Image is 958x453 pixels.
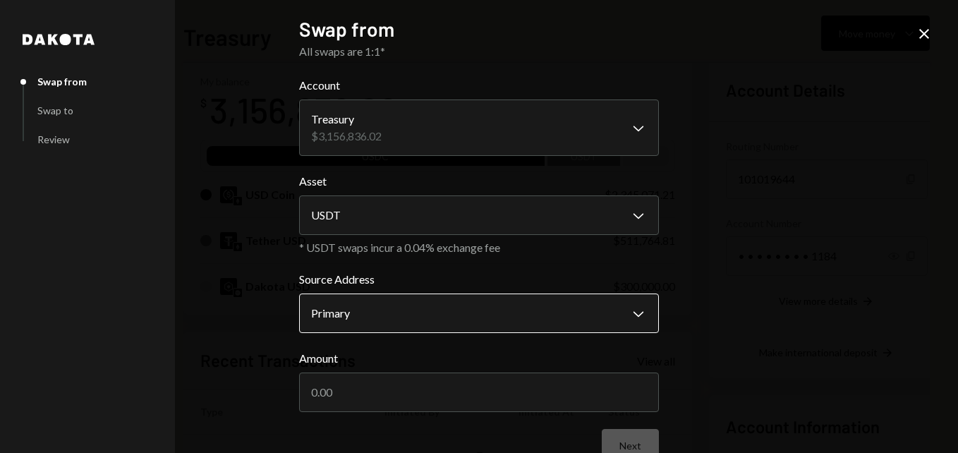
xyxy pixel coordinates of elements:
h2: Swap from [299,16,659,43]
button: Account [299,99,659,156]
div: Swap to [37,104,73,116]
label: Amount [299,350,659,367]
div: Review [37,133,70,145]
button: Source Address [299,294,659,333]
input: 0.00 [299,373,659,412]
label: Source Address [299,271,659,288]
div: All swaps are 1:1* [299,43,659,60]
button: Asset [299,195,659,235]
div: Swap from [37,75,87,87]
label: Asset [299,173,659,190]
div: * USDT swaps incur a 0.04% exchange fee [299,241,659,254]
label: Account [299,77,659,94]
